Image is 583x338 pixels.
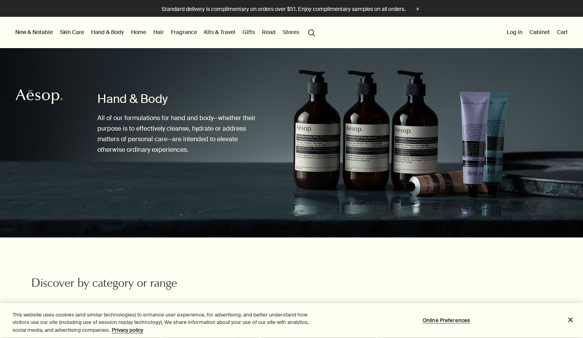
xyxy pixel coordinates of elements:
button: Close [562,311,579,328]
h1: Hand & Body [97,91,260,107]
a: Aesop [14,87,65,108]
a: Read [260,27,277,37]
p: All of our formulations for hand and body—whether their purpose is to effectively cleanse, hydrat... [97,113,260,155]
button: Log in [505,27,524,37]
h2: Discover by category or range [31,277,205,292]
a: Hair [152,27,165,37]
p: Standard delivery is complimentary on orders over $51. Enjoy complimentary samples on all orders. [161,5,405,13]
a: Skin Care [58,27,86,37]
button: Online Preferences, Opens the preference center dialog [422,312,471,328]
a: Kits & Travel [203,27,237,37]
button: Stores [281,27,301,37]
button: Standard delivery is complimentary on orders over $51. Enjoy complimentary samples on all orders. [161,5,422,14]
div: This website uses cookies (and similar technologies) to enhance user experience, for advertising,... [13,311,321,334]
a: Fragrance [169,27,199,37]
a: Gifts [241,27,257,37]
a: Cabinet [528,27,551,37]
a: More information about your privacy, opens in a new tab [112,327,143,333]
nav: primary [14,17,319,48]
a: Home [129,27,148,37]
svg: Aesop [16,89,63,104]
nav: supplementary [505,17,569,48]
a: Hand & Body [90,27,126,37]
button: Cart [555,27,569,37]
button: Open search [305,25,319,40]
button: New & Notable [14,27,54,37]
